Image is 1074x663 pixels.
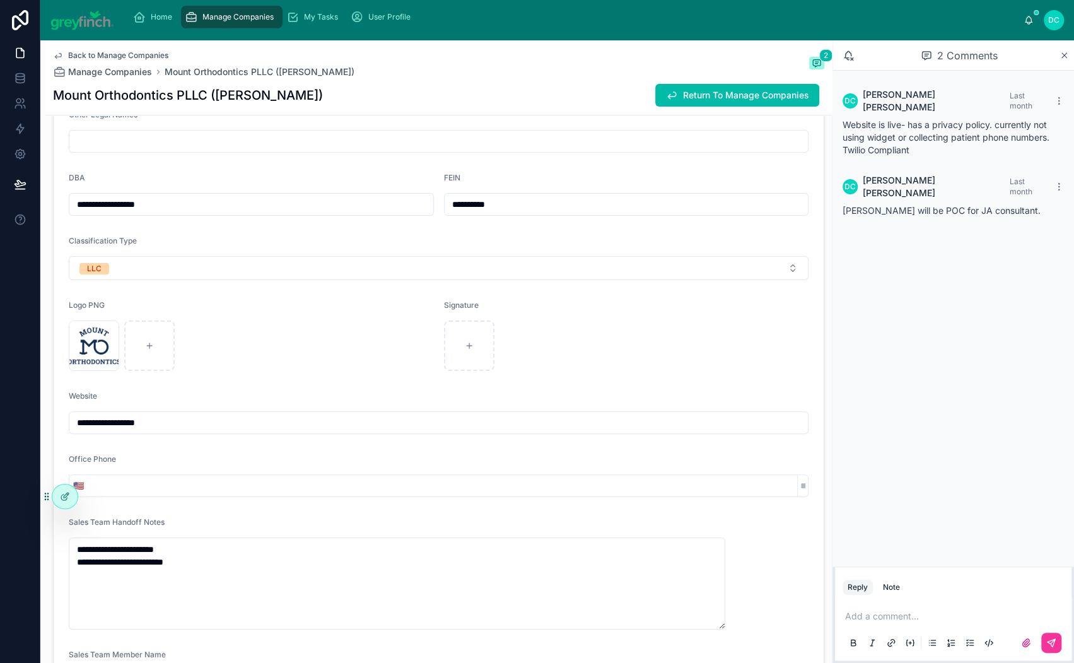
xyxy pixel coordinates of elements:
span: Office Phone [69,454,116,464]
button: Select Button [69,474,88,497]
div: scrollable content [124,3,1024,31]
span: Manage Companies [68,66,152,78]
span: Back to Manage Companies [68,50,168,61]
button: Note [878,580,905,595]
div: Note [883,582,900,592]
span: Website [69,391,97,401]
button: Reply [843,580,873,595]
span: Logo PNG [69,300,105,310]
button: 2 [809,57,824,72]
span: User Profile [368,12,411,22]
button: Select Button [69,256,808,280]
span: 🇺🇸 [73,479,84,492]
span: Sales Team Member Name [69,650,166,659]
span: DC [844,96,856,106]
a: Back to Manage Companies [53,50,168,61]
span: Last month [1009,177,1032,196]
span: Home [151,12,172,22]
a: Mount Orthodontics PLLC ([PERSON_NAME]) [165,66,354,78]
span: Classification Type [69,236,137,245]
a: Manage Companies [181,6,283,28]
a: My Tasks [283,6,347,28]
span: [PERSON_NAME] [PERSON_NAME] [863,88,1009,114]
span: 2 Comments [937,48,998,63]
span: Sales Team Handoff Notes [69,517,165,527]
span: DC [844,182,856,192]
span: DC [1048,15,1059,25]
h1: Mount Orthodontics PLLC ([PERSON_NAME]) [53,86,323,104]
button: Return To Manage Companies [655,84,819,107]
span: [PERSON_NAME] will be POC for JA consultant. [843,205,1041,216]
a: Manage Companies [53,66,152,78]
span: 2 [819,49,832,62]
a: Home [129,6,181,28]
span: Return To Manage Companies [683,89,809,102]
img: App logo [50,10,114,30]
span: My Tasks [304,12,338,22]
a: User Profile [347,6,419,28]
span: Last month [1009,91,1032,110]
span: Website is live- has a privacy policy. currently not using widget or collecting patient phone num... [843,119,1049,155]
span: DBA [69,173,85,182]
span: Manage Companies [202,12,274,22]
span: FEIN [444,173,460,182]
span: [PERSON_NAME] [PERSON_NAME] [863,174,1009,199]
span: Signature [444,300,479,310]
div: LLC [87,263,102,274]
